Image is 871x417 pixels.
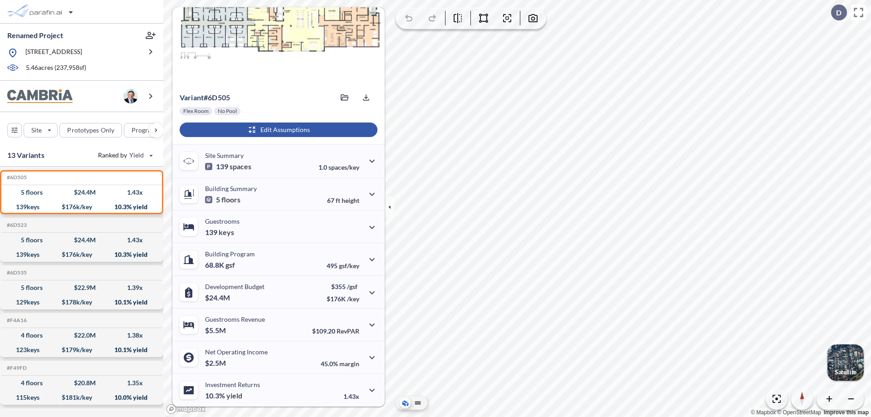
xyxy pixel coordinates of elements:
[347,283,357,290] span: /gsf
[339,262,359,270] span: gsf/key
[7,89,73,103] img: BrandImage
[339,360,359,368] span: margin
[327,295,359,303] p: $176K
[5,365,27,371] h5: Click to copy the code
[205,391,242,400] p: 10.3%
[180,93,230,102] p: # 6d505
[205,358,227,368] p: $2.5M
[336,196,340,204] span: ft
[205,162,251,171] p: 139
[205,185,257,192] p: Building Summary
[327,262,359,270] p: 495
[24,123,58,137] button: Site
[31,126,42,135] p: Site
[777,409,821,416] a: OpenStreetMap
[312,327,359,335] p: $109.20
[180,93,204,102] span: Variant
[205,260,235,270] p: 68.8K
[218,108,237,115] p: No Pool
[123,89,138,103] img: user logo
[318,163,359,171] p: 1.0
[205,348,268,356] p: Net Operating Income
[7,30,63,40] p: Renamed Project
[5,270,27,276] h5: Click to copy the code
[205,283,264,290] p: Development Budget
[5,222,27,228] h5: Click to copy the code
[25,47,82,59] p: [STREET_ADDRESS]
[221,195,240,204] span: floors
[827,344,864,381] button: Switcher ImageSatellite
[26,63,86,73] p: 5.46 acres ( 237,958 sf)
[400,397,411,408] button: Aerial View
[205,250,255,258] p: Building Program
[183,108,209,115] p: Flex Room
[321,360,359,368] p: 45.0%
[226,391,242,400] span: yield
[347,295,359,303] span: /key
[225,260,235,270] span: gsf
[327,283,359,290] p: $355
[230,162,251,171] span: spaces
[328,163,359,171] span: spaces/key
[205,228,234,237] p: 139
[132,126,157,135] p: Program
[205,217,240,225] p: Guestrooms
[180,123,377,137] button: Edit Assumptions
[827,344,864,381] img: Switcher Image
[337,327,359,335] span: RevPAR
[129,151,144,160] span: Yield
[342,196,359,204] span: height
[412,397,423,408] button: Site Plan
[824,409,869,416] a: Improve this map
[124,123,173,137] button: Program
[205,195,240,204] p: 5
[5,174,27,181] h5: Click to copy the code
[205,381,260,388] p: Investment Returns
[205,293,231,302] p: $24.4M
[836,9,842,17] p: D
[219,228,234,237] span: keys
[59,123,122,137] button: Prototypes Only
[205,152,244,159] p: Site Summary
[166,404,206,414] a: Mapbox homepage
[327,196,359,204] p: 67
[835,368,856,376] p: Satellite
[91,148,159,162] button: Ranked by Yield
[751,409,776,416] a: Mapbox
[205,326,227,335] p: $5.5M
[5,317,27,324] h5: Click to copy the code
[205,315,265,323] p: Guestrooms Revenue
[67,126,114,135] p: Prototypes Only
[343,392,359,400] p: 1.43x
[7,150,44,161] p: 13 Variants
